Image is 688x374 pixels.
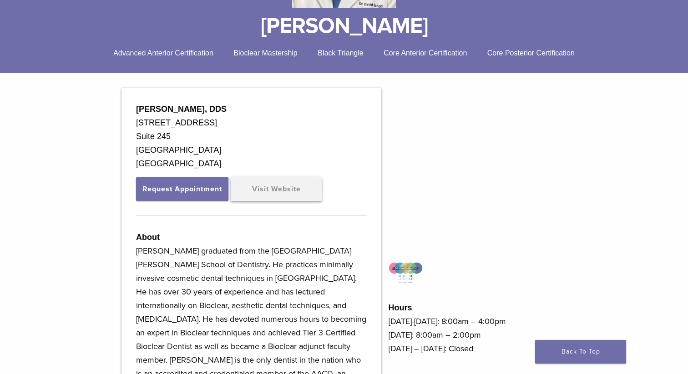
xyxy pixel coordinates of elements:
span: Black Triangle [318,49,364,57]
button: Request Appointment [136,177,228,201]
span: Core Anterior Certification [384,49,467,57]
strong: [PERSON_NAME], DDS [136,105,227,114]
strong: Hours [389,303,412,312]
p: [DATE]-[DATE]: 8:00am – 4:00pm [DATE]: 8:00am – 2:00pm [DATE] – [DATE]: Closed [389,314,567,355]
strong: About [136,233,160,242]
span: Core Posterior Certification [487,49,575,57]
div: Suite 245 [136,130,367,143]
a: Visit Website [231,177,322,201]
a: Back To Top [535,340,626,364]
div: [STREET_ADDRESS] [136,116,367,130]
h1: [PERSON_NAME] [23,15,665,37]
span: Advanced Anterior Certification [113,49,213,57]
div: [GEOGRAPHIC_DATA] [GEOGRAPHIC_DATA] [136,143,367,170]
span: Bioclear Mastership [233,49,298,57]
img: Icon [389,262,423,284]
